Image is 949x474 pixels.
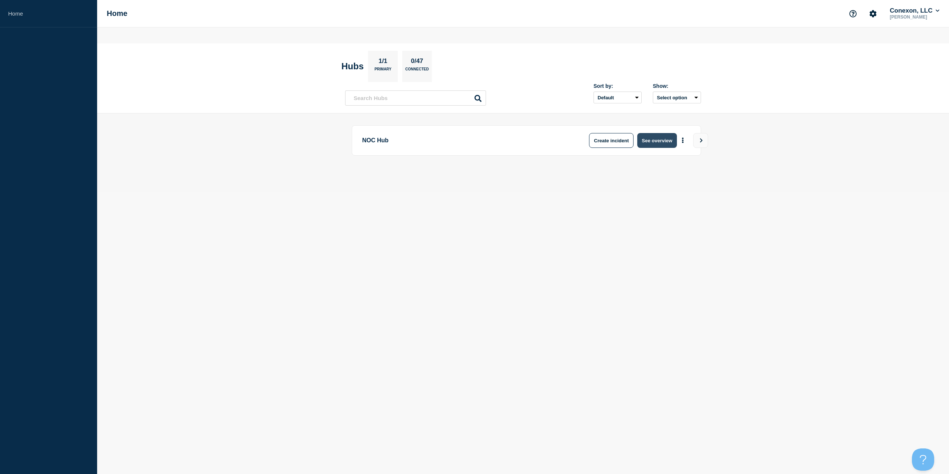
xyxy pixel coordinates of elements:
[589,133,634,148] button: Create incident
[653,83,701,89] div: Show:
[374,67,391,75] p: Primary
[678,134,688,147] button: More actions
[362,133,567,148] p: NOC Hub
[845,6,861,21] button: Support
[888,7,941,14] button: Conexon, LLC
[408,57,426,67] p: 0/47
[376,57,390,67] p: 1/1
[107,9,128,18] h1: Home
[865,6,881,21] button: Account settings
[653,92,701,103] button: Select option
[912,448,934,471] iframe: Help Scout Beacon - Open
[593,83,642,89] div: Sort by:
[341,61,364,72] h2: Hubs
[637,133,677,148] button: See overview
[888,14,941,20] p: [PERSON_NAME]
[593,92,642,103] select: Sort by
[345,90,486,106] input: Search Hubs
[693,133,708,148] button: View
[405,67,429,75] p: Connected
